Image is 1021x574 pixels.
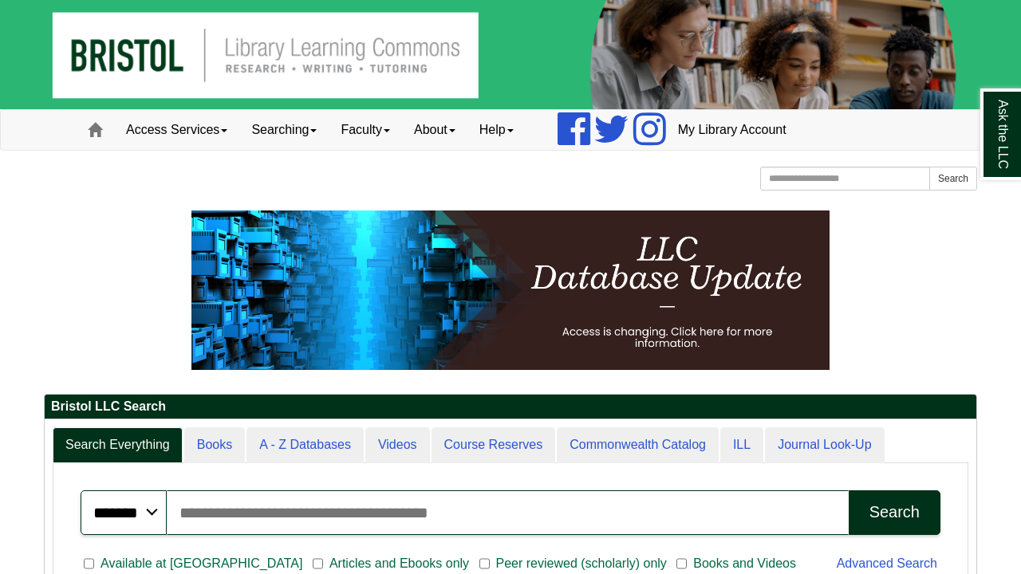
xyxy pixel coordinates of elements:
[467,110,526,150] a: Help
[313,556,323,571] input: Articles and Ebooks only
[765,427,884,463] a: Journal Look-Up
[869,503,920,521] div: Search
[720,427,763,463] a: ILL
[45,395,976,419] h2: Bristol LLC Search
[849,490,940,535] button: Search
[84,556,94,571] input: Available at [GEOGRAPHIC_DATA]
[184,427,245,463] a: Books
[479,556,490,571] input: Peer reviewed (scholarly) only
[557,427,719,463] a: Commonwealth Catalog
[666,110,798,150] a: My Library Account
[246,427,364,463] a: A - Z Databases
[53,427,183,463] a: Search Everything
[94,554,309,573] span: Available at [GEOGRAPHIC_DATA]
[114,110,239,150] a: Access Services
[402,110,467,150] a: About
[676,556,687,571] input: Books and Videos
[191,210,830,370] img: HTML tutorial
[329,110,402,150] a: Faculty
[837,556,937,570] a: Advanced Search
[365,427,430,463] a: Videos
[432,427,556,463] a: Course Reserves
[490,554,673,573] span: Peer reviewed (scholarly) only
[687,554,802,573] span: Books and Videos
[929,167,977,191] button: Search
[239,110,329,150] a: Searching
[323,554,475,573] span: Articles and Ebooks only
